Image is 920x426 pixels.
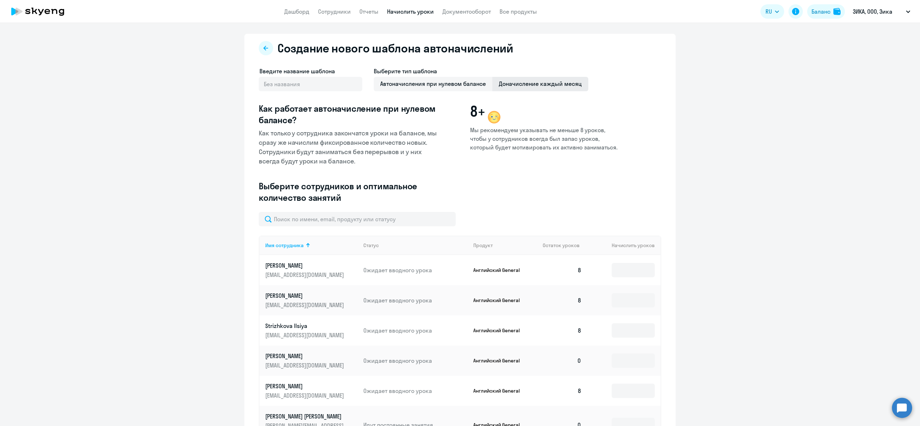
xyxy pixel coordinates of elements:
[387,8,434,15] a: Начислить уроки
[265,352,346,360] p: [PERSON_NAME]
[284,8,309,15] a: Дашборд
[259,77,362,91] input: Без названия
[543,242,580,249] span: Остаток уроков
[265,242,358,249] div: Имя сотрудника
[473,297,527,304] p: Английский General
[760,4,784,19] button: RU
[473,242,493,249] div: Продукт
[265,242,304,249] div: Имя сотрудника
[473,357,527,364] p: Английский General
[473,242,537,249] div: Продукт
[363,266,468,274] p: Ожидает вводного урока
[259,212,456,226] input: Поиск по имени, email, продукту или статусу
[265,382,358,399] a: [PERSON_NAME][EMAIL_ADDRESS][DOMAIN_NAME]
[492,77,588,91] span: Доначисление каждый месяц
[537,285,587,315] td: 8
[849,3,914,20] button: ЗИКА, ООО, Зика
[470,103,485,120] span: 8+
[807,4,845,19] button: Балансbalance
[363,357,468,365] p: Ожидает вводного урока
[265,271,346,279] p: [EMAIL_ADDRESS][DOMAIN_NAME]
[265,382,346,390] p: [PERSON_NAME]
[363,296,468,304] p: Ожидает вводного урока
[537,255,587,285] td: 8
[318,8,351,15] a: Сотрудники
[265,392,346,399] p: [EMAIL_ADDRESS][DOMAIN_NAME]
[442,8,491,15] a: Документооборот
[537,376,587,406] td: 8
[363,327,468,334] p: Ожидает вводного урока
[500,8,537,15] a: Все продукты
[259,103,441,126] h3: Как работает автоначисление при нулевом балансе?
[765,7,772,16] span: RU
[265,361,346,369] p: [EMAIL_ADDRESS][DOMAIN_NAME]
[537,315,587,346] td: 8
[265,322,346,330] p: Strizhkova Ilsiya
[259,68,335,75] span: Введите название шаблона
[374,67,588,75] h4: Выберите тип шаблона
[363,242,468,249] div: Статус
[265,292,358,309] a: [PERSON_NAME][EMAIL_ADDRESS][DOMAIN_NAME]
[811,7,831,16] div: Баланс
[265,292,346,300] p: [PERSON_NAME]
[265,352,358,369] a: [PERSON_NAME][EMAIL_ADDRESS][DOMAIN_NAME]
[853,7,892,16] p: ЗИКА, ООО, Зика
[363,387,468,395] p: Ожидает вводного урока
[265,412,346,420] p: [PERSON_NAME] [PERSON_NAME]
[277,41,513,55] h2: Создание нового шаблона автоначислений
[486,108,503,126] img: wink
[265,261,346,269] p: [PERSON_NAME]
[374,77,492,91] span: Автоначисления при нулевом балансе
[265,301,346,309] p: [EMAIL_ADDRESS][DOMAIN_NAME]
[265,322,358,339] a: Strizhkova Ilsiya[EMAIL_ADDRESS][DOMAIN_NAME]
[537,346,587,376] td: 0
[833,8,841,15] img: balance
[543,242,587,249] div: Остаток уроков
[259,129,441,166] p: Как только у сотрудника закончатся уроки на балансе, мы сразу же начислим фиксированное количеств...
[265,261,358,279] a: [PERSON_NAME][EMAIL_ADDRESS][DOMAIN_NAME]
[259,180,441,203] h3: Выберите сотрудников и оптимальное количество занятий
[470,126,618,152] p: Мы рекомендуем указывать не меньше 8 уроков, чтобы у сотрудников всегда был запас уроков, который...
[587,236,661,255] th: Начислить уроков
[473,388,527,394] p: Английский General
[473,267,527,273] p: Английский General
[473,327,527,334] p: Английский General
[363,242,379,249] div: Статус
[265,331,346,339] p: [EMAIL_ADDRESS][DOMAIN_NAME]
[359,8,378,15] a: Отчеты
